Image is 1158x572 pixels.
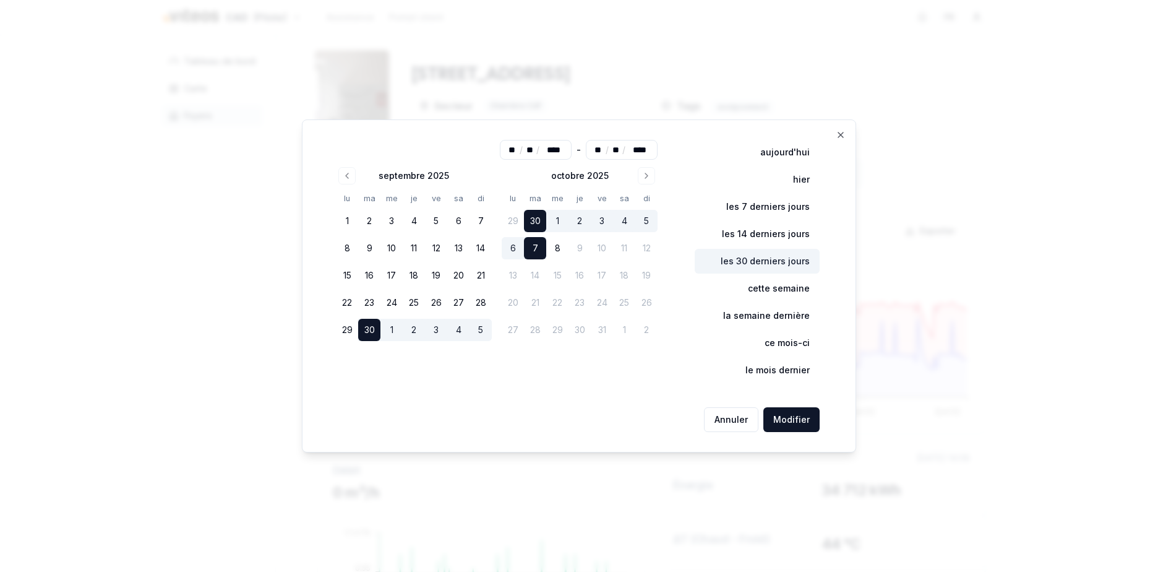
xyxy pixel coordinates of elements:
[447,237,470,259] button: 13
[403,210,425,232] button: 4
[336,292,358,314] button: 22
[336,237,358,259] button: 8
[425,319,447,341] button: 3
[536,144,539,156] span: /
[447,192,470,205] th: samedi
[425,210,447,232] button: 5
[470,210,492,232] button: 7
[767,167,820,192] button: hier
[358,210,380,232] button: 2
[722,276,820,301] button: cette semaine
[380,264,403,287] button: 17
[447,264,470,287] button: 20
[380,210,403,232] button: 3
[470,319,492,341] button: 5
[696,222,820,246] button: les 14 derniers jours
[524,210,546,232] button: 30
[577,140,581,160] div: -
[697,303,820,328] button: la semaine dernière
[380,192,403,205] th: mercredi
[379,170,449,182] div: septembre 2025
[635,192,658,205] th: dimanche
[403,192,425,205] th: jeudi
[447,292,470,314] button: 27
[336,264,358,287] button: 15
[635,210,658,232] button: 5
[546,192,568,205] th: mercredi
[470,192,492,205] th: dimanche
[403,237,425,259] button: 11
[591,192,613,205] th: vendredi
[613,210,635,232] button: 4
[606,144,609,156] span: /
[763,407,820,432] button: Modifier
[425,264,447,287] button: 19
[447,319,470,341] button: 4
[613,192,635,205] th: samedi
[524,192,546,205] th: mardi
[403,292,425,314] button: 25
[502,237,524,259] button: 6
[700,194,820,219] button: les 7 derniers jours
[447,210,470,232] button: 6
[546,210,568,232] button: 1
[358,319,380,341] button: 30
[719,358,820,383] button: le mois dernier
[551,170,609,182] div: octobre 2025
[524,237,546,259] button: 7
[425,237,447,259] button: 12
[336,210,358,232] button: 1
[380,237,403,259] button: 10
[403,319,425,341] button: 2
[734,140,820,165] button: aujourd'hui
[695,249,820,274] button: les 30 derniers jours
[336,319,358,341] button: 29
[358,237,380,259] button: 9
[568,192,591,205] th: jeudi
[470,292,492,314] button: 28
[739,331,820,355] button: ce mois-ci
[403,264,425,287] button: 18
[358,292,380,314] button: 23
[380,292,403,314] button: 24
[380,319,403,341] button: 1
[622,144,625,156] span: /
[470,237,492,259] button: 14
[336,192,358,205] th: lundi
[546,237,568,259] button: 8
[358,264,380,287] button: 16
[358,192,380,205] th: mardi
[425,192,447,205] th: vendredi
[638,167,655,184] button: Go to next month
[338,167,356,184] button: Go to previous month
[568,210,591,232] button: 2
[591,210,613,232] button: 3
[502,192,524,205] th: lundi
[520,144,523,156] span: /
[502,210,524,232] button: 29
[704,407,758,432] button: Annuler
[425,292,447,314] button: 26
[470,264,492,287] button: 21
